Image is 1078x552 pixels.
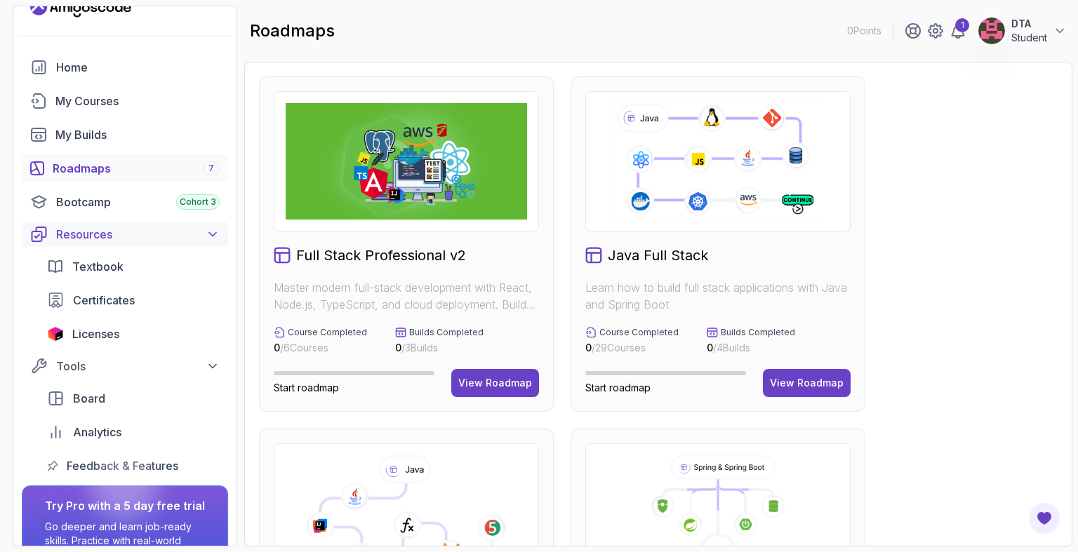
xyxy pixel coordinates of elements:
[67,457,178,474] span: Feedback & Features
[978,18,1005,44] img: user profile image
[1011,17,1047,31] p: DTA
[180,196,216,208] span: Cohort 3
[707,342,713,354] span: 0
[72,258,124,275] span: Textbook
[73,292,135,309] span: Certificates
[458,376,532,390] div: View Roadmap
[39,452,228,480] a: feedback
[950,22,966,39] a: 1
[763,369,851,397] button: View Roadmap
[208,163,214,174] span: 7
[53,160,220,177] div: Roadmaps
[955,18,969,32] div: 1
[707,341,795,355] p: / 4 Builds
[55,93,220,109] div: My Courses
[56,59,220,76] div: Home
[409,327,484,338] p: Builds Completed
[288,327,367,338] p: Course Completed
[451,369,539,397] button: View Roadmap
[1011,31,1047,45] p: Student
[274,382,339,393] span: Start roadmap
[22,188,228,216] a: bootcamp
[721,327,795,338] p: Builds Completed
[599,327,679,338] p: Course Completed
[47,327,64,341] img: jetbrains icon
[22,154,228,182] a: roadmaps
[22,53,228,81] a: home
[1027,501,1061,535] button: Open Feedback Button
[39,418,228,446] a: analytics
[22,222,228,247] button: Resources
[22,121,228,149] a: builds
[56,358,220,375] div: Tools
[39,286,228,314] a: certificates
[847,24,881,38] p: 0 Points
[608,245,708,265] h2: Java Full Stack
[274,341,367,355] p: / 6 Courses
[22,87,228,115] a: courses
[585,342,592,354] span: 0
[39,320,228,348] a: licenses
[274,279,539,313] p: Master modern full-stack development with React, Node.js, TypeScript, and cloud deployment. Build...
[55,126,220,143] div: My Builds
[395,341,484,355] p: / 3 Builds
[395,342,401,354] span: 0
[22,354,228,379] button: Tools
[56,226,220,243] div: Resources
[274,342,280,354] span: 0
[72,325,119,342] span: Licenses
[585,341,679,355] p: / 29 Courses
[585,382,651,393] span: Start roadmap
[585,279,851,313] p: Learn how to build full stack applications with Java and Spring Boot
[73,424,121,440] span: Analytics
[286,103,527,220] img: Full Stack Professional v2
[296,245,466,265] h2: Full Stack Professional v2
[978,17,1067,45] button: user profile imageDTAStudent
[250,20,335,42] h2: roadmaps
[770,376,844,390] div: View Roadmap
[56,194,220,210] div: Bootcamp
[39,384,228,412] a: board
[39,253,228,281] a: textbook
[73,390,105,407] span: Board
